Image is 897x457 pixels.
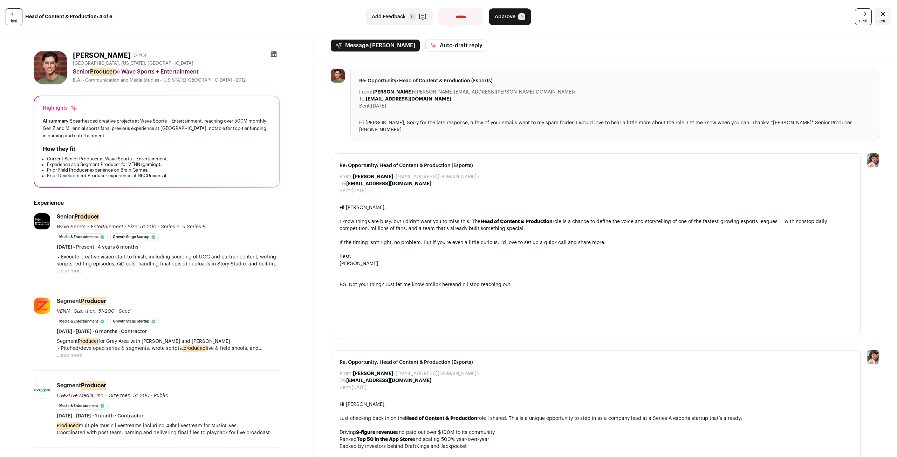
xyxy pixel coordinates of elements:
span: · Size then: 51-200 [71,309,115,314]
div: Just checking back in on the role I shared. This is a unique opportunity to step in as a company ... [340,415,852,422]
b: [EMAIL_ADDRESS][DOMAIN_NAME] [346,181,431,186]
mark: Producer [81,381,106,390]
dt: To: [340,180,346,187]
dt: To: [340,377,346,384]
div: Hi [PERSON_NAME], [340,401,852,408]
div: If the timing isn’t right, no problem. But if you’re even a little curious, I’d love to set up a ... [340,239,852,246]
strong: 9-figure revenue [356,430,396,435]
span: [DATE] - Present · 4 years 8 months [57,244,138,251]
dd: <[EMAIL_ADDRESS][DOMAIN_NAME]> [353,370,479,377]
dt: From: [340,370,353,377]
span: F [409,13,416,20]
button: Auto-draft reply [425,40,487,51]
b: [PERSON_NAME] [353,174,393,179]
p: ⬩ Pitched/developed series & segments, wrote scripts, live & field shoots, and supervised the edi... [57,345,280,352]
span: [GEOGRAPHIC_DATA], [US_STATE], [GEOGRAPHIC_DATA] [73,61,193,66]
a: click here [430,282,452,287]
li: Growth Stage Startup [110,318,159,325]
strong: Head of Content & Production [405,416,477,421]
mark: Producer [90,68,115,76]
span: · [158,223,159,230]
span: · Size then: 51-200 [106,393,150,398]
li: Prior Development Producer experience at NBCUniversal. [47,173,271,179]
li: Driving and paid out over $100M to its community [340,429,852,436]
div: Senior [57,213,100,221]
dd: [DATE] [351,384,367,391]
dt: Sent: [359,103,371,110]
div: 0 YOE [133,52,148,59]
button: ...see more [57,268,82,275]
span: [DATE] - [DATE] · 6 months · Contractor [57,328,147,335]
span: AI summary: [43,119,70,123]
img: 14759586-medium_jpg [866,153,880,167]
li: Media & Entertainment [57,233,108,241]
li: Media & Entertainment [57,402,108,410]
dt: From: [359,89,372,96]
p: ⬩ Execute creative vision start to finish, including sourcing of UGC and partner content, writing... [57,254,280,268]
span: Approve [495,13,515,20]
li: Backed by investors behind DraftKings and Jackpocket [340,443,852,450]
a: next [855,8,872,25]
dt: From: [340,173,353,180]
span: Public [154,393,168,398]
span: VENN [57,309,70,314]
span: next [859,18,868,24]
li: Current Senior Producer at Wave Sports + Entertainment. [47,156,271,162]
h2: Experience [34,199,280,207]
button: Approve A [489,8,531,25]
img: 3f00e2be091f9a8538109a1dd1164bc3c71b2f9032c0e81762b0bc957b3c8618.jpg [34,382,50,398]
span: LiveXLive Media, Inc. [57,393,105,398]
h1: [PERSON_NAME] [73,51,131,61]
div: P.S. Not your thing? Just let me know or and I’ll stop reaching out. [340,281,852,288]
li: Growth Stage Startup [110,233,159,241]
b: [EMAIL_ADDRESS][DOMAIN_NAME] [346,378,431,383]
span: Re: Opportunity: Head of Content & Production (Esports) [359,77,871,84]
strong: Top 50 in the App Store [357,437,413,442]
span: · Size: 51-200 [125,224,157,229]
button: Add Feedback F [366,8,433,25]
strong: Head of Content & Production: 4 of 6 [25,13,112,20]
dd: [DATE] [351,187,367,194]
div: Hi [PERSON_NAME], Sorry for the late response, a few of your emails went to my spam folder. I wou... [359,119,871,133]
dd: <[EMAIL_ADDRESS][DOMAIN_NAME]> [353,173,479,180]
div: I know things are busy, but I didn’t want you to miss this. The role is a chance to define the vo... [340,218,852,232]
b: [PERSON_NAME] [353,371,393,376]
dd: [DATE] [371,103,386,110]
div: B.A. - Communication and Media Studies - [US_STATE][GEOGRAPHIC_DATA] - 2012 [73,77,280,83]
div: Segment [57,297,106,305]
img: e01968d6b387bbd6bd0e8167fc293253425429e7723542d99cc887e24d41225a.jpg [34,51,67,84]
li: Experience as a Segment Producer for VENN (gaming). [47,162,271,167]
dt: To: [359,96,366,103]
li: Media & Entertainment [57,318,108,325]
dt: Sent: [340,384,351,391]
p: multiple music livestreams including 48hr livestream for MusicLives. [57,422,280,429]
img: 14759586-medium_jpg [866,350,880,364]
mark: Producer [78,338,98,345]
div: Spearheaded creative projects at Wave Sports + Entertainment, reaching over 500M monthly Gen Z an... [43,117,271,139]
span: esc [879,18,886,24]
span: Wave Sports + Entertainment [57,224,123,229]
div: [PERSON_NAME] [340,260,852,267]
span: last [11,18,18,24]
div: Hi [PERSON_NAME], [340,204,852,211]
mark: Produced [57,422,79,430]
span: A [518,13,525,20]
span: Re: Opportunity: Head of Content & Production (Esports) [340,359,852,366]
span: Seed [119,309,131,314]
div: Senior @ Wave Sports + Entertainment [73,68,280,76]
p: Segment for Grey Area with [PERSON_NAME] and [PERSON_NAME] [57,338,280,345]
img: a729ab194bf9e208310eb4f4b3ee18c22d5f7813f05b454d6376a0a9ae2e08d2.jpg [34,298,50,314]
p: Coordinated with post team, naming and delivering final files to playback for live broadcast [57,429,280,436]
div: Highlights [43,105,77,112]
span: Add Feedback [372,13,406,20]
button: ...see more [57,352,82,359]
span: · [116,308,117,315]
b: [EMAIL_ADDRESS][DOMAIN_NAME] [366,97,451,102]
button: Message [PERSON_NAME] [331,40,420,51]
a: Close [875,8,891,25]
mark: produced [183,345,206,352]
li: Prior Field Producer experience on Brain Games. [47,167,271,173]
b: [PERSON_NAME] [372,90,413,95]
a: last [6,8,22,25]
dt: Sent: [340,187,351,194]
